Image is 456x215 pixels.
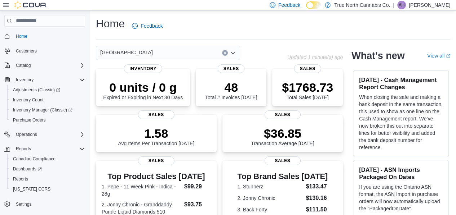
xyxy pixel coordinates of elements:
button: Home [1,31,88,41]
span: Feedback [141,22,163,29]
span: Home [13,32,85,41]
a: Canadian Compliance [10,155,58,163]
span: Catalog [16,63,31,68]
a: Settings [13,200,34,209]
a: Purchase Orders [10,116,49,124]
button: Operations [1,129,88,139]
a: Inventory Manager (Classic) [10,106,75,114]
span: Sales [265,156,301,165]
a: Dashboards [10,165,45,173]
h3: [DATE] - Cash Management Report Changes [359,76,443,91]
span: Canadian Compliance [13,156,56,162]
span: Reports [13,145,85,153]
button: Operations [13,130,40,139]
button: Reports [7,174,88,184]
div: Expired or Expiring in Next 30 Days [103,80,183,100]
span: Inventory Count [10,96,85,104]
p: $1768.73 [282,80,333,95]
span: AH [399,1,405,9]
span: Purchase Orders [13,117,46,123]
p: 1.58 [118,126,194,141]
dt: 1. Pepe - 11 Week Pink - Indica - 28g [102,183,181,197]
p: [PERSON_NAME] [409,1,450,9]
button: Catalog [13,61,34,70]
a: Inventory Count [10,96,47,104]
button: Canadian Compliance [7,154,88,164]
span: Catalog [13,61,85,70]
button: Reports [1,144,88,154]
p: 0 units / 0 g [103,80,183,95]
span: Inventory [13,76,85,84]
a: Home [13,32,30,41]
h3: Top Brand Sales [DATE] [237,172,328,181]
span: Dashboards [10,165,85,173]
h3: [DATE] - ASN Imports Packaged On Dates [359,166,443,180]
p: Updated 1 minute(s) ago [287,54,343,60]
a: Reports [10,175,31,183]
a: Customers [13,47,40,55]
dd: $130.16 [306,194,328,202]
span: Canadian Compliance [10,155,85,163]
p: 48 [205,80,257,95]
span: Washington CCRS [10,185,85,193]
span: Inventory Manager (Classic) [10,106,85,114]
p: If you are using the Ontario ASN format, the ASN Import in purchase orders will now automatically... [359,183,443,212]
h3: Top Product Sales [DATE] [102,172,211,181]
svg: External link [446,54,450,58]
span: Settings [13,199,85,208]
div: Total Sales [DATE] [282,80,333,100]
span: [US_STATE] CCRS [13,186,50,192]
span: Operations [16,132,37,137]
span: Inventory [16,77,34,83]
span: Reports [16,146,31,152]
a: Inventory Manager (Classic) [7,105,88,115]
button: Purchase Orders [7,115,88,125]
button: Inventory [13,76,36,84]
span: Reports [10,175,85,183]
a: Dashboards [7,164,88,174]
div: Ange Hurshman [397,1,406,9]
span: Sales [294,64,321,73]
p: | [393,1,394,9]
div: Avg Items Per Transaction [DATE] [118,126,194,146]
span: Sales [138,110,174,119]
span: Customers [13,46,85,55]
button: Customers [1,46,88,56]
span: Dashboards [13,166,42,172]
a: Adjustments (Classic) [7,85,88,95]
span: Sales [138,156,174,165]
dt: 3. Back Forty [237,206,303,213]
a: Feedback [129,19,165,33]
button: Catalog [1,60,88,70]
p: $36.85 [251,126,314,141]
div: Total # Invoices [DATE] [205,80,257,100]
div: Transaction Average [DATE] [251,126,314,146]
span: [GEOGRAPHIC_DATA] [100,48,153,57]
span: Sales [265,110,301,119]
span: Operations [13,130,85,139]
p: True North Cannabis Co. [334,1,390,9]
button: Clear input [222,50,228,56]
button: [US_STATE] CCRS [7,184,88,194]
button: Inventory Count [7,95,88,105]
span: Settings [16,201,31,207]
span: Sales [218,64,245,73]
button: Reports [13,145,34,153]
button: Open list of options [230,50,236,56]
span: Customers [16,48,37,54]
p: When closing the safe and making a bank deposit in the same transaction, this used to show as one... [359,93,443,151]
span: Home [16,33,27,39]
span: Adjustments (Classic) [10,86,85,94]
span: Purchase Orders [10,116,85,124]
span: Inventory Manager (Classic) [13,107,72,113]
dt: 1. Stunnerz [237,183,303,190]
span: Adjustments (Classic) [13,87,60,93]
button: Inventory [1,75,88,85]
dd: $99.29 [184,182,211,191]
button: Settings [1,198,88,209]
dd: $93.75 [184,200,211,209]
h2: What's new [351,50,404,61]
input: Dark Mode [306,1,321,9]
h1: Home [96,17,125,31]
